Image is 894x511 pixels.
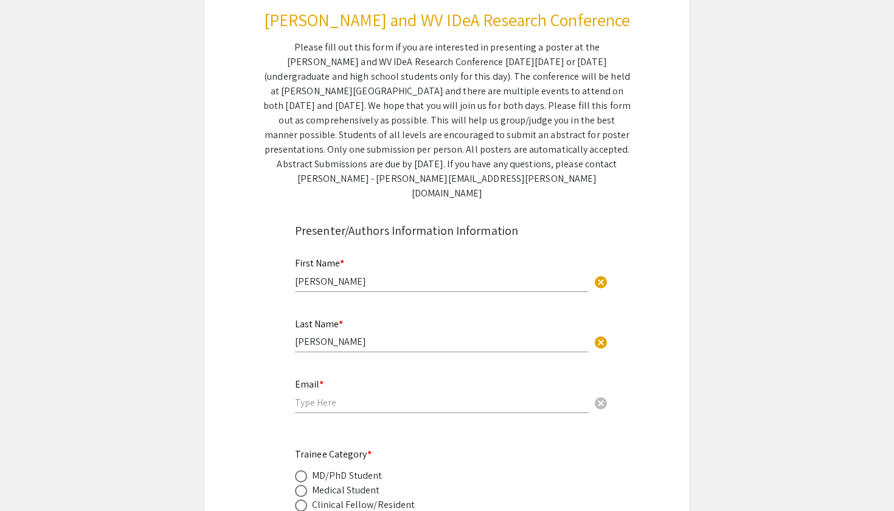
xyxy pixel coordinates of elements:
h3: [PERSON_NAME] and WV IDeA Research Conference [263,10,631,30]
button: Clear [589,269,613,293]
button: Clear [589,391,613,415]
iframe: Chat [9,456,52,502]
span: cancel [594,396,608,411]
input: Type Here [295,275,589,288]
span: cancel [594,335,608,350]
input: Type Here [295,396,589,409]
mat-label: Trainee Category [295,448,372,461]
mat-label: First Name [295,257,344,269]
div: MD/PhD Student [312,468,382,483]
div: Please fill out this form if you are interested in presenting a poster at the [PERSON_NAME] and W... [263,40,631,201]
div: Medical Student [312,483,380,498]
mat-label: Last Name [295,318,343,330]
div: Presenter/Authors Information Information [295,221,599,240]
input: Type Here [295,335,589,348]
button: Clear [589,330,613,354]
mat-label: Email [295,378,324,391]
span: cancel [594,275,608,290]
